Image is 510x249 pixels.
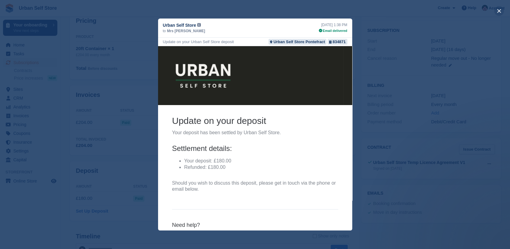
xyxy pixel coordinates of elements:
[14,97,180,107] h4: Settlement details:
[14,5,87,54] img: Urban Self Store Logo
[14,134,180,147] p: Should you wish to discuss this deposit, please get in touch via the phone or email below.
[14,69,180,80] h2: Update on your deposit
[26,112,180,118] li: Your deposit: £180.00
[163,28,166,34] span: to
[163,39,234,45] div: Update on your Urban Self Store deposit
[273,39,325,45] div: Urban Self Store Pontefract
[163,22,196,28] span: Urban Self Store
[328,39,347,45] a: 834871
[197,23,201,27] img: icon-info-grey-7440780725fd019a000dd9b08b2336e03edf1995a4989e88bcd33f0948082b44.svg
[319,22,347,28] div: [DATE] 1:38 PM
[167,28,205,34] span: Mrs [PERSON_NAME]
[333,39,346,45] div: 834871
[269,39,326,45] a: Urban Self Store Pontefract
[319,28,347,33] div: Email delivered
[14,84,180,90] p: Your deposit has been settled by Urban Self Store.
[494,6,504,16] button: close
[26,118,180,124] li: Refunded: £180.00
[14,176,180,182] h6: Need help?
